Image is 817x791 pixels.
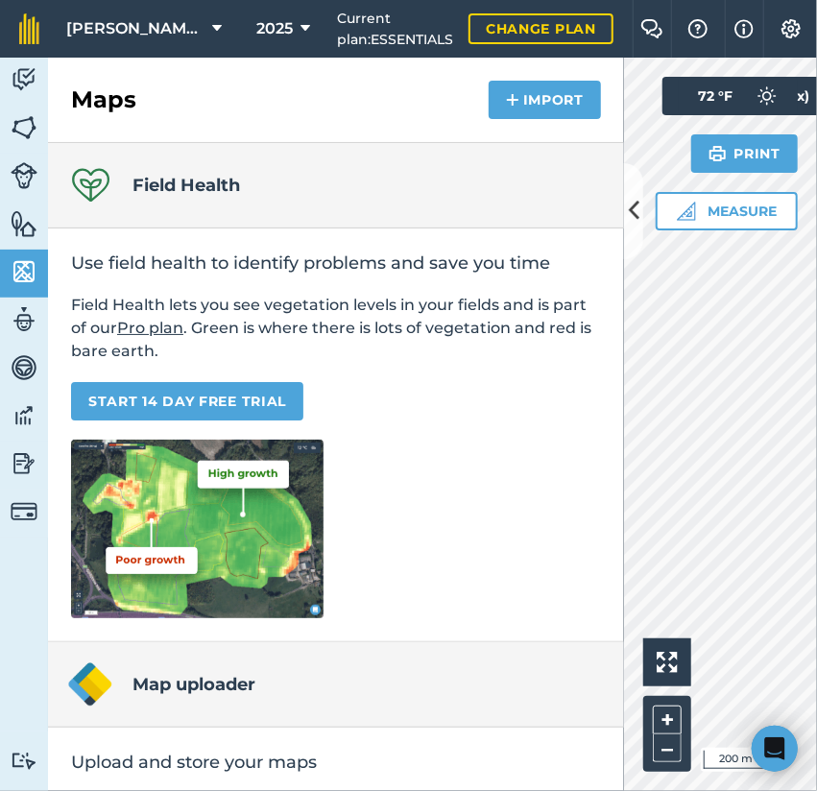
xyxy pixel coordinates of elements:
[337,8,453,51] span: Current plan : ESSENTIALS
[11,449,37,478] img: svg+xml;base64,PD94bWwgdmVyc2lvbj0iMS4wIiBlbmNvZGluZz0idXRmLTgiPz4KPCEtLSBHZW5lcmF0b3I6IEFkb2JlIE...
[66,17,204,40] span: [PERSON_NAME] Farms
[752,726,798,772] div: Open Intercom Messenger
[734,17,754,40] img: svg+xml;base64,PHN2ZyB4bWxucz0iaHR0cDovL3d3dy53My5vcmcvMjAwMC9zdmciIHdpZHRoPSIxNyIgaGVpZ2h0PSIxNy...
[506,88,519,111] img: svg+xml;base64,PHN2ZyB4bWxucz0iaHR0cDovL3d3dy53My5vcmcvMjAwMC9zdmciIHdpZHRoPSIxNCIgaGVpZ2h0PSIyNC...
[11,498,37,525] img: svg+xml;base64,PD94bWwgdmVyc2lvbj0iMS4wIiBlbmNvZGluZz0idXRmLTgiPz4KPCEtLSBHZW5lcmF0b3I6IEFkb2JlIE...
[71,84,136,115] h2: Maps
[256,17,293,40] span: 2025
[677,202,696,221] img: Ruler icon
[489,81,601,119] button: Import
[71,294,601,363] p: Field Health lets you see vegetation levels in your fields and is part of our . Green is where th...
[11,257,37,286] img: svg+xml;base64,PHN2ZyB4bWxucz0iaHR0cDovL3d3dy53My5vcmcvMjAwMC9zdmciIHdpZHRoPSI1NiIgaGVpZ2h0PSI2MC...
[686,19,709,38] img: A question mark icon
[656,192,798,230] button: Measure
[11,65,37,94] img: svg+xml;base64,PD94bWwgdmVyc2lvbj0iMS4wIiBlbmNvZGluZz0idXRmLTgiPz4KPCEtLSBHZW5lcmF0b3I6IEFkb2JlIE...
[780,19,803,38] img: A cog icon
[71,252,601,275] h2: Use field health to identify problems and save you time
[469,13,613,44] a: Change plan
[117,319,183,337] a: Pro plan
[11,752,37,770] img: svg+xml;base64,PD94bWwgdmVyc2lvbj0iMS4wIiBlbmNvZGluZz0idXRmLTgiPz4KPCEtLSBHZW5lcmF0b3I6IEFkb2JlIE...
[11,113,37,142] img: svg+xml;base64,PHN2ZyB4bWxucz0iaHR0cDovL3d3dy53My5vcmcvMjAwMC9zdmciIHdpZHRoPSI1NiIgaGVpZ2h0PSI2MC...
[71,751,601,774] h2: Upload and store your maps
[132,172,240,199] h4: Field Health
[653,706,682,734] button: +
[11,401,37,430] img: svg+xml;base64,PD94bWwgdmVyc2lvbj0iMS4wIiBlbmNvZGluZz0idXRmLTgiPz4KPCEtLSBHZW5lcmF0b3I6IEFkb2JlIE...
[657,652,678,673] img: Four arrows, one pointing top left, one top right, one bottom right and the last bottom left
[11,353,37,382] img: svg+xml;base64,PD94bWwgdmVyc2lvbj0iMS4wIiBlbmNvZGluZz0idXRmLTgiPz4KPCEtLSBHZW5lcmF0b3I6IEFkb2JlIE...
[11,162,37,189] img: svg+xml;base64,PD94bWwgdmVyc2lvbj0iMS4wIiBlbmNvZGluZz0idXRmLTgiPz4KPCEtLSBHZW5lcmF0b3I6IEFkb2JlIE...
[640,19,663,38] img: Two speech bubbles overlapping with the left bubble in the forefront
[132,671,255,698] h4: Map uploader
[709,142,727,165] img: svg+xml;base64,PHN2ZyB4bWxucz0iaHR0cDovL3d3dy53My5vcmcvMjAwMC9zdmciIHdpZHRoPSIxOSIgaGVpZ2h0PSIyNC...
[67,661,113,707] img: Map uploader logo
[653,734,682,762] button: –
[19,13,39,44] img: fieldmargin Logo
[748,77,786,115] img: svg+xml;base64,PD94bWwgdmVyc2lvbj0iMS4wIiBlbmNvZGluZz0idXRmLTgiPz4KPCEtLSBHZW5lcmF0b3I6IEFkb2JlIE...
[691,134,799,173] button: Print
[11,209,37,238] img: svg+xml;base64,PHN2ZyB4bWxucz0iaHR0cDovL3d3dy53My5vcmcvMjAwMC9zdmciIHdpZHRoPSI1NiIgaGVpZ2h0PSI2MC...
[679,77,798,115] button: 72 °F
[11,305,37,334] img: svg+xml;base64,PD94bWwgdmVyc2lvbj0iMS4wIiBlbmNvZGluZz0idXRmLTgiPz4KPCEtLSBHZW5lcmF0b3I6IEFkb2JlIE...
[71,382,303,420] a: START 14 DAY FREE TRIAL
[698,77,733,115] span: 72 ° F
